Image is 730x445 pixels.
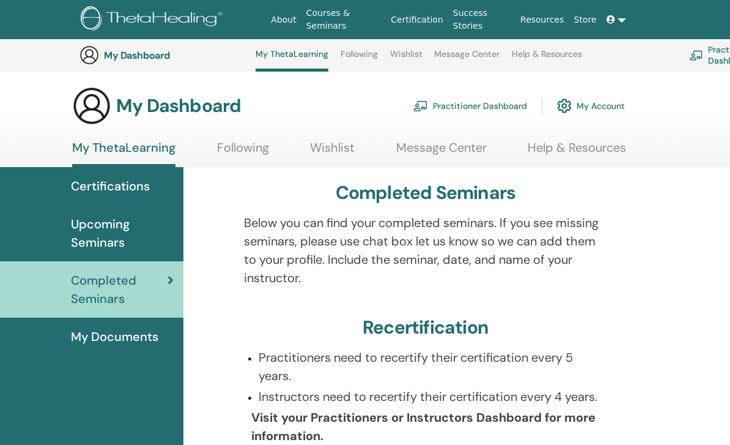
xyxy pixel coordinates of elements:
a: Wishlist [390,49,422,69]
img: chalkboard-teacher.svg [690,50,703,60]
a: Help & Resources [512,49,582,69]
a: Wishlist [310,140,355,164]
a: My Account [557,92,625,119]
a: Success Stories [448,2,515,37]
a: My ThetaLearning [72,140,175,167]
b: Visit your Practitioners or Instructors Dashboard for more information. [251,409,595,444]
a: Message Center [434,49,500,69]
a: Practitioner Dashboard [413,92,527,119]
p: Below you can find your completed seminars. If you see missing seminars, please use chat box let ... [244,214,608,287]
h3: My Dashboard [116,95,241,117]
a: About [266,9,301,31]
img: generic-user-icon.jpg [72,86,111,125]
a: Certification [386,9,448,31]
h3: My Dashboard [104,50,226,61]
a: Resources [515,9,569,31]
span: Completed Seminars [71,271,168,308]
h3: Recertification [363,316,489,338]
p: Practitioners need to recertify their certification every 5 years. [259,348,608,385]
img: chalkboard-teacher.svg [413,100,428,111]
span: Certifications [71,177,150,195]
a: Courses & Seminars [301,2,386,37]
img: logo.png [81,6,227,34]
a: Message Center [396,140,487,164]
a: Following [217,140,269,164]
a: My ThetaLearning [256,49,328,72]
img: cog.svg [557,95,572,116]
span: My Documents [71,327,158,346]
img: generic-user-icon.jpg [79,45,99,65]
a: Store [569,9,602,31]
p: Instructors need to recertify their certification every 4 years. [259,387,608,406]
a: Help & Resources [528,140,626,164]
h3: Completed Seminars [336,182,516,204]
span: Upcoming Seminars [71,215,174,252]
a: Following [341,49,378,69]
